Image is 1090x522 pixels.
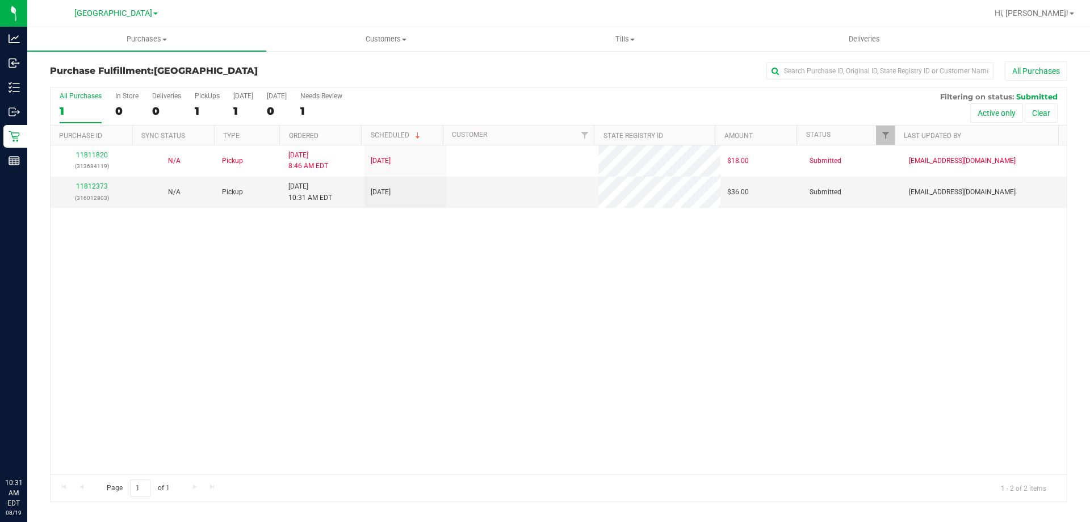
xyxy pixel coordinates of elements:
[27,27,266,51] a: Purchases
[289,132,318,140] a: Ordered
[57,161,126,172] p: (313684119)
[288,181,332,203] span: [DATE] 10:31 AM EDT
[11,431,45,465] iframe: Resource center
[222,156,243,166] span: Pickup
[745,27,984,51] a: Deliveries
[300,92,342,100] div: Needs Review
[727,156,749,166] span: $18.00
[141,132,185,140] a: Sync Status
[1005,61,1067,81] button: All Purchases
[909,187,1016,198] span: [EMAIL_ADDRESS][DOMAIN_NAME]
[833,34,895,44] span: Deliveries
[168,157,181,165] span: Not Applicable
[50,66,389,76] h3: Purchase Fulfillment:
[115,105,139,118] div: 0
[371,131,422,139] a: Scheduled
[300,105,342,118] div: 1
[60,105,102,118] div: 1
[76,151,108,159] a: 11811820
[288,150,328,172] span: [DATE] 8:46 AM EDT
[5,508,22,517] p: 08/19
[267,34,505,44] span: Customers
[223,132,240,140] a: Type
[9,131,20,142] inline-svg: Retail
[810,187,841,198] span: Submitted
[575,126,594,145] a: Filter
[1016,92,1058,101] span: Submitted
[97,479,179,497] span: Page of 1
[267,105,287,118] div: 0
[9,106,20,118] inline-svg: Outbound
[233,105,253,118] div: 1
[130,479,150,497] input: 1
[371,187,391,198] span: [DATE]
[266,27,505,51] a: Customers
[9,57,20,69] inline-svg: Inbound
[9,82,20,93] inline-svg: Inventory
[168,156,181,166] button: N/A
[5,478,22,508] p: 10:31 AM EDT
[452,131,487,139] a: Customer
[195,105,220,118] div: 1
[27,34,266,44] span: Purchases
[1025,103,1058,123] button: Clear
[222,187,243,198] span: Pickup
[59,132,102,140] a: Purchase ID
[766,62,993,80] input: Search Purchase ID, Original ID, State Registry ID or Customer Name...
[115,92,139,100] div: In Store
[371,156,391,166] span: [DATE]
[724,132,753,140] a: Amount
[168,187,181,198] button: N/A
[9,155,20,166] inline-svg: Reports
[168,188,181,196] span: Not Applicable
[9,33,20,44] inline-svg: Analytics
[505,27,744,51] a: Tills
[152,105,181,118] div: 0
[506,34,744,44] span: Tills
[195,92,220,100] div: PickUps
[909,156,1016,166] span: [EMAIL_ADDRESS][DOMAIN_NAME]
[806,131,831,139] a: Status
[60,92,102,100] div: All Purchases
[57,193,126,203] p: (316012803)
[74,9,152,18] span: [GEOGRAPHIC_DATA]
[727,187,749,198] span: $36.00
[154,65,258,76] span: [GEOGRAPHIC_DATA]
[152,92,181,100] div: Deliveries
[904,132,961,140] a: Last Updated By
[940,92,1014,101] span: Filtering on status:
[876,126,895,145] a: Filter
[233,92,253,100] div: [DATE]
[603,132,663,140] a: State Registry ID
[995,9,1068,18] span: Hi, [PERSON_NAME]!
[267,92,287,100] div: [DATE]
[810,156,841,166] span: Submitted
[76,182,108,190] a: 11812373
[992,479,1055,496] span: 1 - 2 of 2 items
[970,103,1023,123] button: Active only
